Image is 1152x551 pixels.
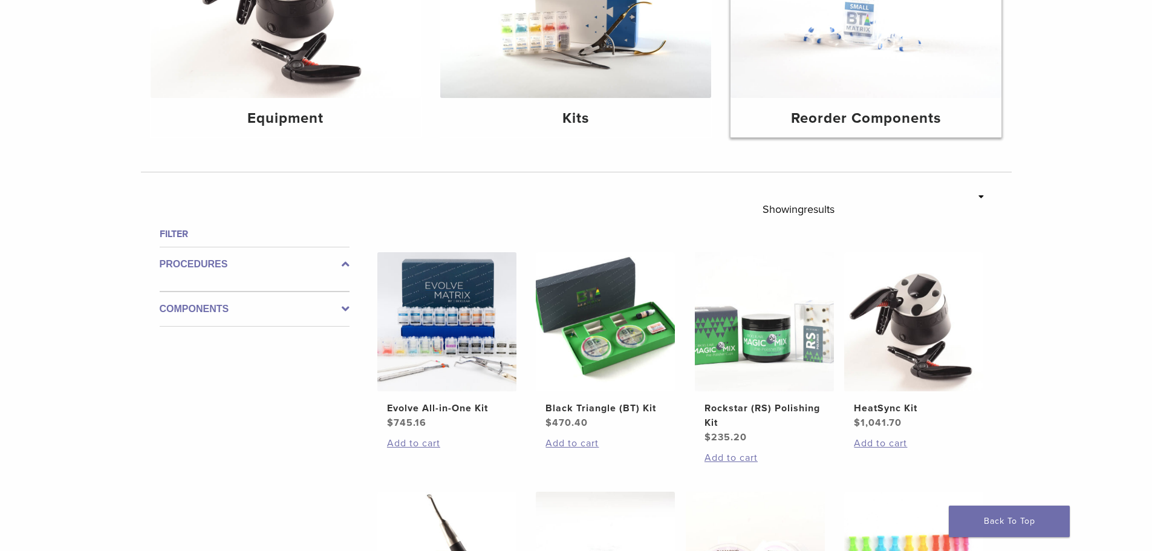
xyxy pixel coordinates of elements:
[705,431,747,443] bdi: 235.20
[694,252,835,445] a: Rockstar (RS) Polishing KitRockstar (RS) Polishing Kit $235.20
[854,417,902,429] bdi: 1,041.70
[536,252,675,391] img: Black Triangle (BT) Kit
[854,436,974,451] a: Add to cart: “HeatSync Kit”
[160,302,350,316] label: Components
[949,506,1070,537] a: Back To Top
[387,436,507,451] a: Add to cart: “Evolve All-in-One Kit”
[535,252,676,430] a: Black Triangle (BT) KitBlack Triangle (BT) Kit $470.40
[545,401,665,416] h2: Black Triangle (BT) Kit
[387,417,394,429] span: $
[160,108,412,129] h4: Equipment
[160,227,350,241] h4: Filter
[387,417,426,429] bdi: 745.16
[450,108,701,129] h4: Kits
[705,401,824,430] h2: Rockstar (RS) Polishing Kit
[545,417,552,429] span: $
[545,417,588,429] bdi: 470.40
[705,451,824,465] a: Add to cart: “Rockstar (RS) Polishing Kit”
[740,108,992,129] h4: Reorder Components
[695,252,834,391] img: Rockstar (RS) Polishing Kit
[844,252,983,391] img: HeatSync Kit
[854,401,974,416] h2: HeatSync Kit
[854,417,861,429] span: $
[377,252,518,430] a: Evolve All-in-One KitEvolve All-in-One Kit $745.16
[545,436,665,451] a: Add to cart: “Black Triangle (BT) Kit”
[160,257,350,272] label: Procedures
[377,252,516,391] img: Evolve All-in-One Kit
[705,431,711,443] span: $
[763,197,835,222] p: Showing results
[844,252,984,430] a: HeatSync KitHeatSync Kit $1,041.70
[387,401,507,416] h2: Evolve All-in-One Kit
